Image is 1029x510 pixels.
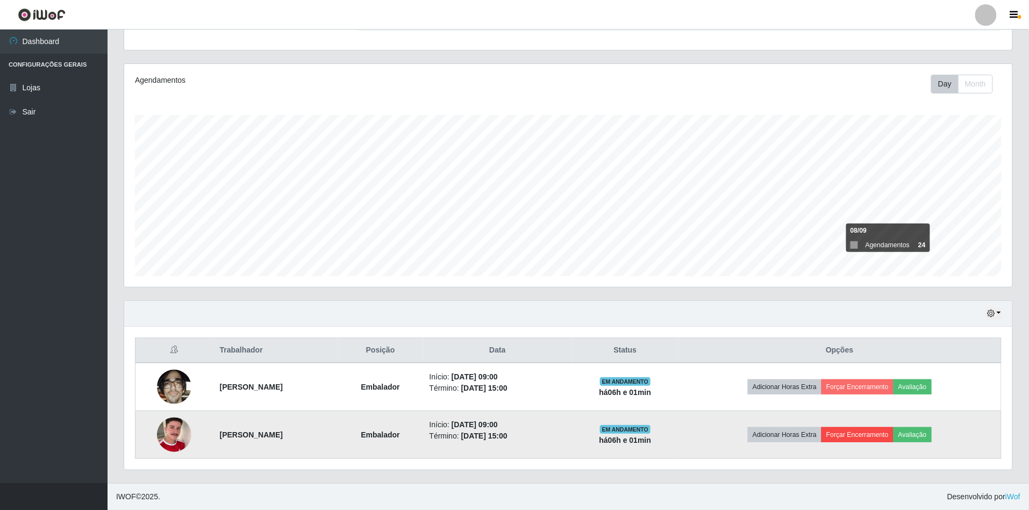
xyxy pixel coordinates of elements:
[361,383,399,391] strong: Embalador
[461,432,508,440] time: [DATE] 15:00
[931,75,1002,94] div: Toolbar with button groups
[18,8,66,21] img: CoreUI Logo
[423,338,573,363] th: Data
[599,388,652,397] strong: há 06 h e 01 min
[452,420,498,429] time: [DATE] 09:00
[748,379,821,394] button: Adicionar Horas Extra
[157,404,191,465] img: 1754590327349.jpeg
[452,372,498,381] time: [DATE] 09:00
[116,492,136,501] span: IWOF
[821,379,894,394] button: Forçar Encerramento
[748,427,821,442] button: Adicionar Horas Extra
[678,338,1002,363] th: Opções
[338,338,423,363] th: Posição
[894,427,932,442] button: Avaliação
[220,383,283,391] strong: [PERSON_NAME]
[947,491,1020,502] span: Desenvolvido por
[931,75,993,94] div: First group
[220,430,283,439] strong: [PERSON_NAME]
[1005,492,1020,501] a: iWof
[430,430,566,442] li: Término:
[461,384,508,392] time: [DATE] 15:00
[958,75,993,94] button: Month
[213,338,338,363] th: Trabalhador
[931,75,959,94] button: Day
[361,430,399,439] strong: Embalador
[572,338,678,363] th: Status
[430,371,566,383] li: Início:
[430,383,566,394] li: Término:
[894,379,932,394] button: Avaliação
[135,75,487,86] div: Agendamentos
[600,425,651,434] span: EM ANDAMENTO
[599,436,652,444] strong: há 06 h e 01 min
[600,377,651,386] span: EM ANDAMENTO
[821,427,894,442] button: Forçar Encerramento
[116,491,160,502] span: © 2025 .
[430,419,566,430] li: Início:
[157,364,191,410] img: 1748926864127.jpeg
